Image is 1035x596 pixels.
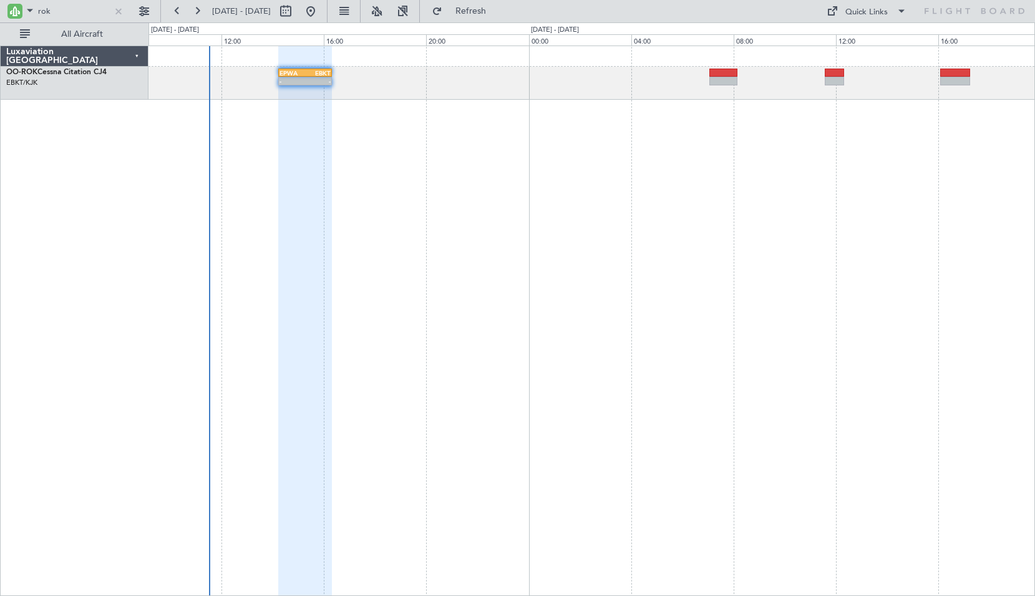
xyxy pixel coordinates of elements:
[6,69,107,76] a: OO-ROKCessna Citation CJ4
[212,6,271,17] span: [DATE] - [DATE]
[836,34,938,46] div: 12:00
[531,25,579,36] div: [DATE] - [DATE]
[279,69,305,77] div: EPWA
[734,34,836,46] div: 08:00
[6,69,37,76] span: OO-ROK
[119,34,221,46] div: 08:00
[426,1,501,21] button: Refresh
[324,34,426,46] div: 16:00
[305,77,331,85] div: -
[426,34,528,46] div: 20:00
[32,30,132,39] span: All Aircraft
[279,77,305,85] div: -
[151,25,199,36] div: [DATE] - [DATE]
[38,2,110,21] input: A/C (Reg. or Type)
[445,7,497,16] span: Refresh
[305,69,331,77] div: EBKT
[221,34,324,46] div: 12:00
[529,34,631,46] div: 00:00
[631,34,734,46] div: 04:00
[14,24,135,44] button: All Aircraft
[6,78,37,87] a: EBKT/KJK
